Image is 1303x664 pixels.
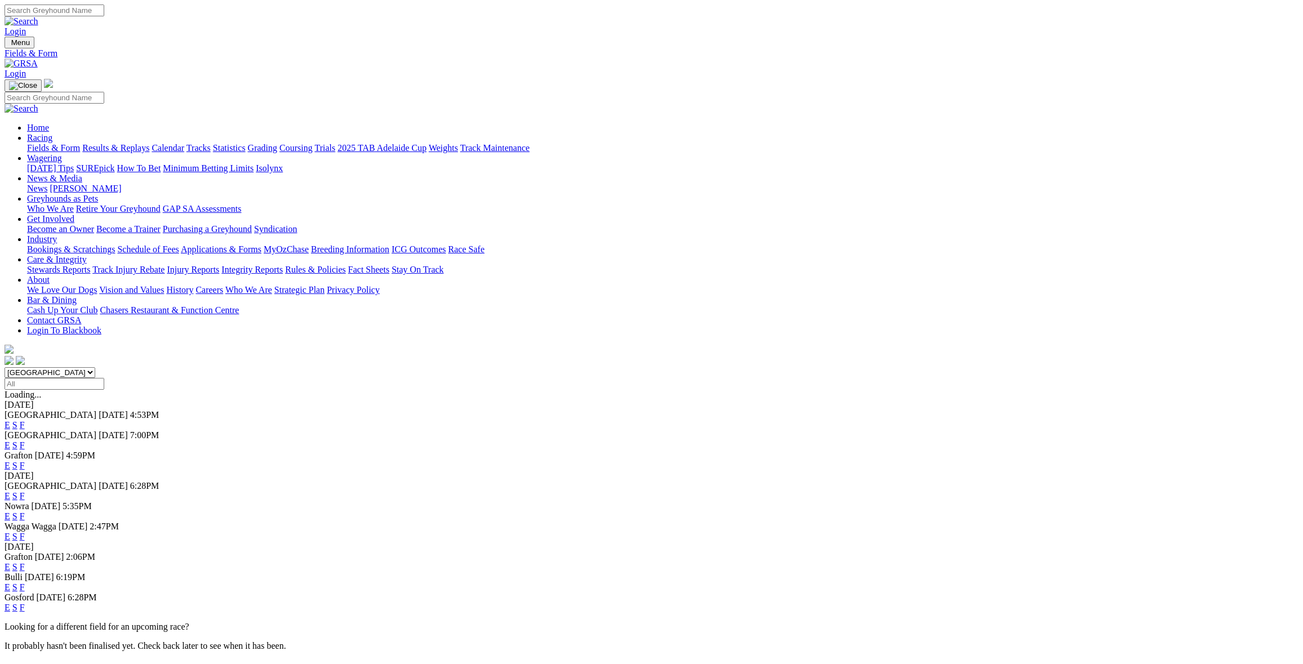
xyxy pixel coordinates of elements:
[20,603,25,612] a: F
[27,204,74,213] a: Who We Are
[213,143,246,153] a: Statistics
[5,37,34,48] button: Toggle navigation
[27,163,1298,173] div: Wagering
[96,224,161,234] a: Become a Trainer
[163,163,254,173] a: Minimum Betting Limits
[35,451,64,460] span: [DATE]
[27,184,1298,194] div: News & Media
[99,285,164,295] a: Vision and Values
[348,265,389,274] a: Fact Sheets
[27,275,50,284] a: About
[25,572,54,582] span: [DATE]
[167,265,219,274] a: Injury Reports
[12,562,17,572] a: S
[92,265,164,274] a: Track Injury Rebate
[66,451,95,460] span: 4:59PM
[27,184,47,193] a: News
[20,562,25,572] a: F
[5,69,26,78] a: Login
[130,481,159,491] span: 6:28PM
[32,501,61,511] span: [DATE]
[27,305,97,315] a: Cash Up Your Club
[20,461,25,470] a: F
[27,285,97,295] a: We Love Our Dogs
[68,592,97,602] span: 6:28PM
[5,532,10,541] a: E
[35,552,64,561] span: [DATE]
[76,163,114,173] a: SUREpick
[163,204,242,213] a: GAP SA Assessments
[5,79,42,92] button: Toggle navigation
[5,582,10,592] a: E
[27,194,98,203] a: Greyhounds as Pets
[27,285,1298,295] div: About
[5,562,10,572] a: E
[5,356,14,365] img: facebook.svg
[100,305,239,315] a: Chasers Restaurant & Function Centre
[152,143,184,153] a: Calendar
[264,244,309,254] a: MyOzChase
[392,265,443,274] a: Stay On Track
[5,451,33,460] span: Grafton
[27,224,1298,234] div: Get Involved
[5,5,104,16] input: Search
[27,173,82,183] a: News & Media
[27,204,1298,214] div: Greyhounds as Pets
[99,481,128,491] span: [DATE]
[5,92,104,104] input: Search
[5,410,96,420] span: [GEOGRAPHIC_DATA]
[20,491,25,501] a: F
[27,133,52,142] a: Racing
[5,420,10,430] a: E
[12,582,17,592] a: S
[5,16,38,26] img: Search
[20,582,25,592] a: F
[20,511,25,521] a: F
[20,420,25,430] a: F
[12,461,17,470] a: S
[12,420,17,430] a: S
[5,104,38,114] img: Search
[99,410,128,420] span: [DATE]
[5,641,286,650] partial: It probably hasn't been finalised yet. Check back later to see when it has been.
[76,204,161,213] a: Retire Your Greyhound
[27,143,80,153] a: Fields & Form
[337,143,426,153] a: 2025 TAB Adelaide Cup
[27,143,1298,153] div: Racing
[36,592,65,602] span: [DATE]
[429,143,458,153] a: Weights
[82,143,149,153] a: Results & Replays
[5,522,56,531] span: Wagga Wagga
[99,430,128,440] span: [DATE]
[5,592,34,602] span: Gosford
[27,315,81,325] a: Contact GRSA
[117,163,161,173] a: How To Bet
[50,184,121,193] a: [PERSON_NAME]
[12,491,17,501] a: S
[27,153,62,163] a: Wagering
[5,378,104,390] input: Select date
[27,305,1298,315] div: Bar & Dining
[27,123,49,132] a: Home
[5,48,1298,59] a: Fields & Form
[27,224,94,234] a: Become an Owner
[27,214,74,224] a: Get Involved
[166,285,193,295] a: History
[27,244,1298,255] div: Industry
[11,38,30,47] span: Menu
[5,430,96,440] span: [GEOGRAPHIC_DATA]
[59,522,88,531] span: [DATE]
[9,81,37,90] img: Close
[5,345,14,354] img: logo-grsa-white.png
[225,285,272,295] a: Who We Are
[5,26,26,36] a: Login
[5,511,10,521] a: E
[5,471,1298,481] div: [DATE]
[392,244,446,254] a: ICG Outcomes
[27,265,90,274] a: Stewards Reports
[5,622,1298,632] p: Looking for a different field for an upcoming race?
[181,244,261,254] a: Applications & Forms
[12,511,17,521] a: S
[27,234,57,244] a: Industry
